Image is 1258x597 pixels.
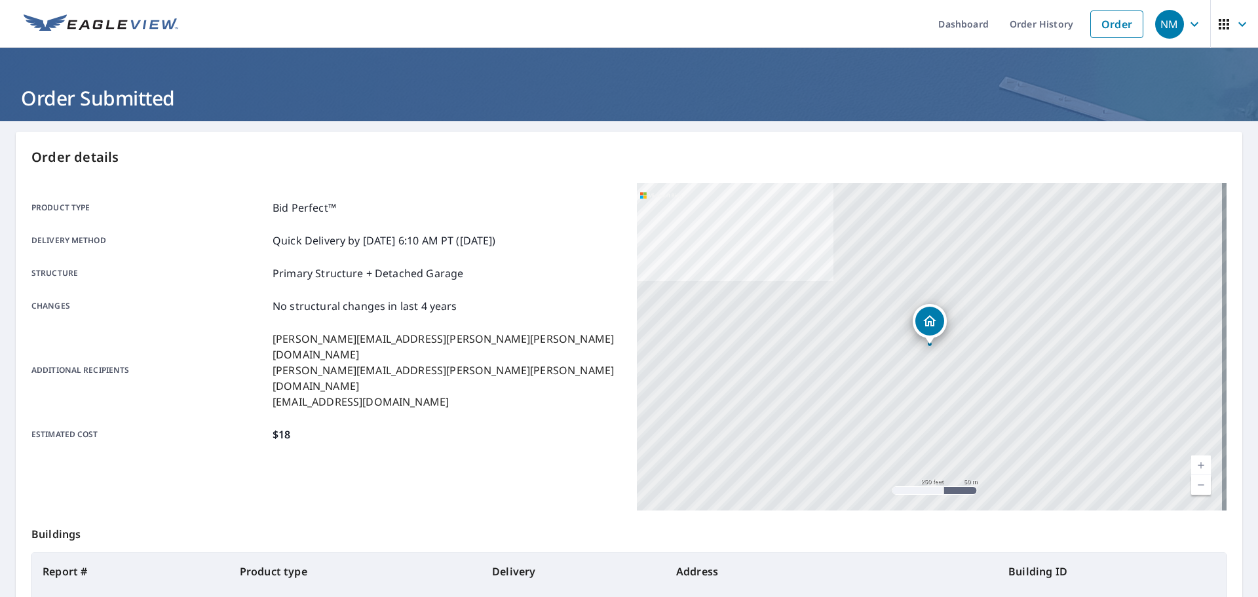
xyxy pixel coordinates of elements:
[666,553,998,590] th: Address
[31,427,267,442] p: Estimated cost
[273,394,621,410] p: [EMAIL_ADDRESS][DOMAIN_NAME]
[16,85,1242,111] h1: Order Submitted
[273,331,621,362] p: [PERSON_NAME][EMAIL_ADDRESS][PERSON_NAME][PERSON_NAME][DOMAIN_NAME]
[31,331,267,410] p: Additional recipients
[482,553,666,590] th: Delivery
[31,298,267,314] p: Changes
[273,200,336,216] p: Bid Perfect™
[24,14,178,34] img: EV Logo
[913,304,947,345] div: Dropped pin, building 1, Residential property, 19834 N 48th Ln Glendale, AZ 85308
[1191,455,1211,475] a: Current Level 17, Zoom In
[31,510,1227,552] p: Buildings
[273,233,496,248] p: Quick Delivery by [DATE] 6:10 AM PT ([DATE])
[1155,10,1184,39] div: NM
[32,553,229,590] th: Report #
[31,233,267,248] p: Delivery method
[1090,10,1143,38] a: Order
[31,147,1227,167] p: Order details
[273,265,463,281] p: Primary Structure + Detached Garage
[273,427,290,442] p: $18
[229,553,482,590] th: Product type
[273,298,457,314] p: No structural changes in last 4 years
[31,200,267,216] p: Product type
[998,553,1226,590] th: Building ID
[273,362,621,394] p: [PERSON_NAME][EMAIL_ADDRESS][PERSON_NAME][PERSON_NAME][DOMAIN_NAME]
[31,265,267,281] p: Structure
[1191,475,1211,495] a: Current Level 17, Zoom Out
